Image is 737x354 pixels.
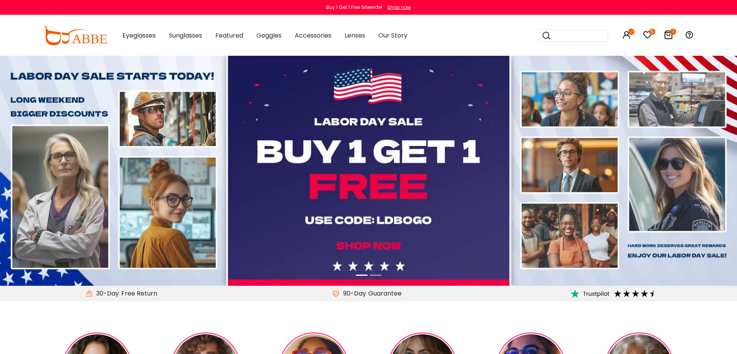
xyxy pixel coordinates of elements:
a: 5 [643,32,652,41]
span: Our Story [378,31,407,40]
i: 5 [649,29,655,35]
div: Free Return [119,289,160,298]
span: Featured [215,31,243,40]
img: abbeglasses.com [43,26,107,45]
div: Shop now [387,4,411,11]
div: Guarantee [366,289,404,298]
span: 30-Day [92,289,119,298]
span: Eyeglasses [122,31,156,40]
a: Shop now [383,4,411,10]
div: Buy 1 Get 1 Free Sitewide! [326,4,382,11]
span: Sunglasses [169,31,202,40]
a: 1 [664,32,673,41]
span: Accessories [295,31,332,40]
i: 1 [670,29,676,35]
span: Goggles [256,31,282,40]
span: Lenses [345,31,365,40]
span: 90-Day [339,289,366,298]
